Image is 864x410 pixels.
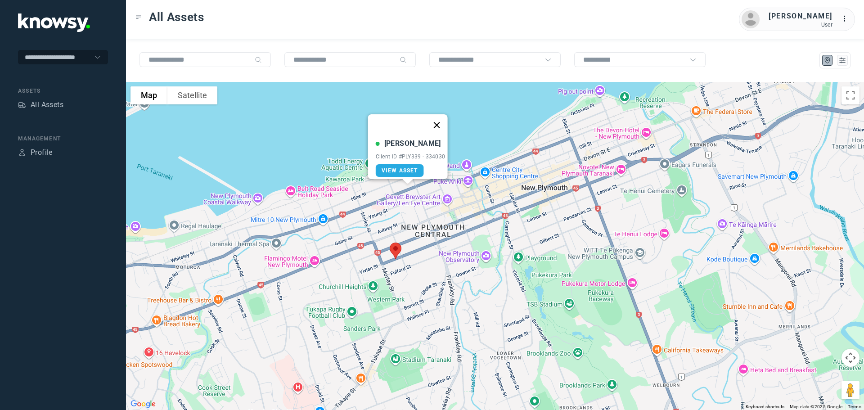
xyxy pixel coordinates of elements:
[426,114,447,136] button: Close
[149,9,204,25] span: All Assets
[823,56,832,64] div: Map
[128,398,158,410] img: Google
[135,14,142,20] div: Toggle Menu
[31,147,53,158] div: Profile
[842,15,851,22] tspan: ...
[376,153,445,160] div: Client ID #PLY339 - 334030
[18,99,63,110] a: AssetsAll Assets
[742,10,760,28] img: avatar.png
[769,22,832,28] div: User
[130,86,167,104] button: Show street map
[841,349,859,367] button: Map camera controls
[18,149,26,157] div: Profile
[400,56,407,63] div: Search
[841,14,852,26] div: :
[841,381,859,399] button: Drag Pegman onto the map to open Street View
[384,138,441,149] div: [PERSON_NAME]
[18,87,108,95] div: Assets
[746,404,784,410] button: Keyboard shortcuts
[841,86,859,104] button: Toggle fullscreen view
[838,56,846,64] div: List
[18,101,26,109] div: Assets
[18,147,53,158] a: ProfileProfile
[841,14,852,24] div: :
[255,56,262,63] div: Search
[31,99,63,110] div: All Assets
[167,86,217,104] button: Show satellite imagery
[848,404,861,409] a: Terms (opens in new tab)
[18,135,108,143] div: Management
[769,11,832,22] div: [PERSON_NAME]
[128,398,158,410] a: Open this area in Google Maps (opens a new window)
[382,167,418,174] span: View Asset
[18,14,90,32] img: Application Logo
[376,164,424,177] a: View Asset
[790,404,842,409] span: Map data ©2025 Google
